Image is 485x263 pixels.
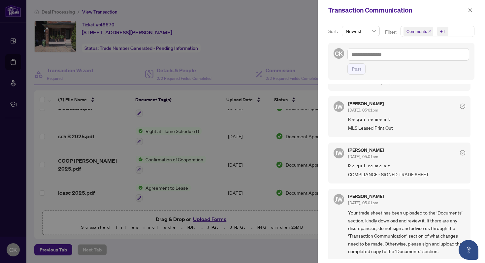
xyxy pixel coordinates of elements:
[348,108,378,113] span: [DATE], 05:01pm
[348,171,465,178] span: COMPLIANCE - SIGNED TRADE SHEET
[328,5,466,15] div: Transaction Communication
[440,28,445,35] div: +1
[460,150,465,155] span: check-circle
[348,124,465,132] span: MLS Leased Print Out
[348,194,384,199] h5: [PERSON_NAME]
[348,148,384,152] h5: [PERSON_NAME]
[348,163,465,169] span: Requirement
[404,27,433,36] span: Comments
[348,116,465,123] span: Requirement
[406,28,427,35] span: Comments
[335,49,343,58] span: CK
[335,195,343,204] span: JW
[335,102,343,111] span: JW
[335,148,343,158] span: JW
[385,28,398,36] p: Filter:
[348,154,378,159] span: [DATE], 05:01pm
[428,30,432,33] span: close
[347,63,366,75] button: Post
[459,240,478,260] button: Open asap
[328,28,339,35] p: Sort:
[460,104,465,109] span: check-circle
[346,26,376,36] span: Newest
[348,209,465,255] span: Your trade sheet has been uploaded to the ‘Documents’ section, kindly download and review it. If ...
[348,200,378,205] span: [DATE], 05:01pm
[348,101,384,106] h5: [PERSON_NAME]
[468,8,472,13] span: close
